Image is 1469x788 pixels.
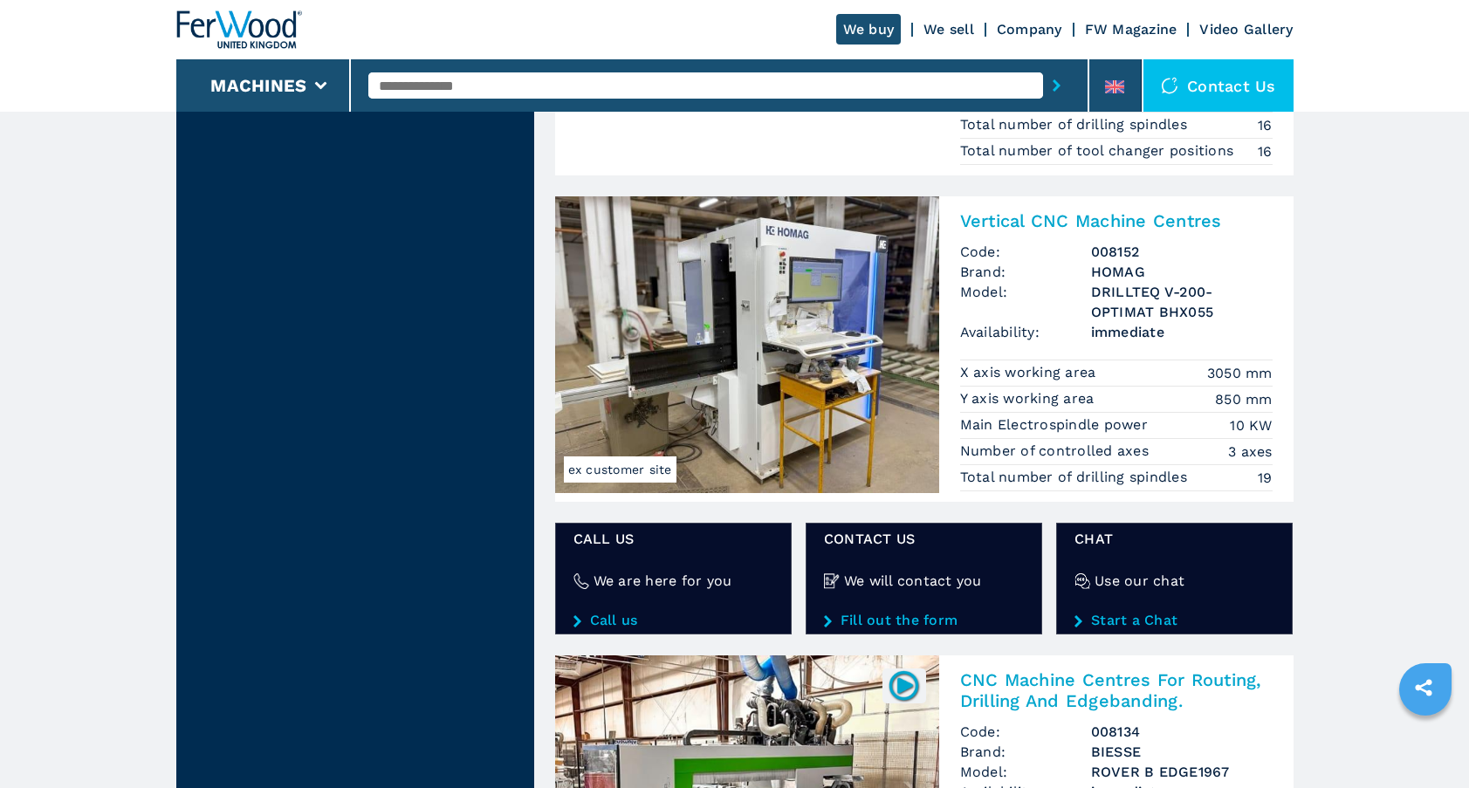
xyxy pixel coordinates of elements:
[1258,141,1273,161] em: 16
[824,613,1024,628] a: Fill out the form
[1091,722,1273,742] h3: 008134
[960,742,1091,762] span: Brand:
[960,262,1091,282] span: Brand:
[1258,115,1273,135] em: 16
[1199,21,1293,38] a: Video Gallery
[1091,262,1273,282] h3: HOMAG
[210,75,306,96] button: Machines
[824,573,840,589] img: We will contact you
[844,571,982,591] h4: We will contact you
[1091,742,1273,762] h3: BIESSE
[1215,389,1273,409] em: 850 mm
[1074,613,1274,628] a: Start a Chat
[960,442,1154,461] p: Number of controlled axes
[960,468,1192,487] p: Total number of drilling spindles
[573,613,773,628] a: Call us
[960,322,1091,342] span: Availability:
[1091,322,1273,342] span: immediate
[1228,442,1273,462] em: 3 axes
[960,669,1273,711] h2: CNC Machine Centres For Routing, Drilling And Edgebanding.
[960,210,1273,231] h2: Vertical CNC Machine Centres
[573,529,773,549] span: Call us
[923,21,974,38] a: We sell
[824,529,1024,549] span: CONTACT US
[555,196,939,493] img: Vertical CNC Machine Centres HOMAG DRILLTEQ V-200-OPTIMAT BHX055
[1143,59,1294,112] div: Contact us
[960,141,1239,161] p: Total number of tool changer positions
[960,722,1091,742] span: Code:
[564,456,676,483] span: ex customer site
[594,571,732,591] h4: We are here for you
[1258,468,1273,488] em: 19
[1095,571,1184,591] h4: Use our chat
[960,363,1101,382] p: X axis working area
[1074,529,1274,549] span: CHAT
[1091,242,1273,262] h3: 008152
[836,14,902,45] a: We buy
[1091,762,1273,782] h3: ROVER B EDGE1967
[1085,21,1177,38] a: FW Magazine
[1161,77,1178,94] img: Contact us
[1074,573,1090,589] img: Use our chat
[960,415,1153,435] p: Main Electrospindle power
[960,242,1091,262] span: Code:
[573,573,589,589] img: We are here for you
[555,196,1294,502] a: Vertical CNC Machine Centres HOMAG DRILLTEQ V-200-OPTIMAT BHX055ex customer siteVertical CNC Mach...
[887,668,921,702] img: 008134
[960,115,1192,134] p: Total number of drilling spindles
[1207,363,1273,383] em: 3050 mm
[1402,666,1445,709] a: sharethis
[960,762,1091,782] span: Model:
[997,21,1062,38] a: Company
[1395,709,1456,775] iframe: Chat
[176,10,302,49] img: Ferwood
[960,389,1099,408] p: Y axis working area
[1230,415,1272,435] em: 10 KW
[960,282,1091,322] span: Model:
[1091,282,1273,322] h3: DRILLTEQ V-200-OPTIMAT BHX055
[1043,65,1070,106] button: submit-button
